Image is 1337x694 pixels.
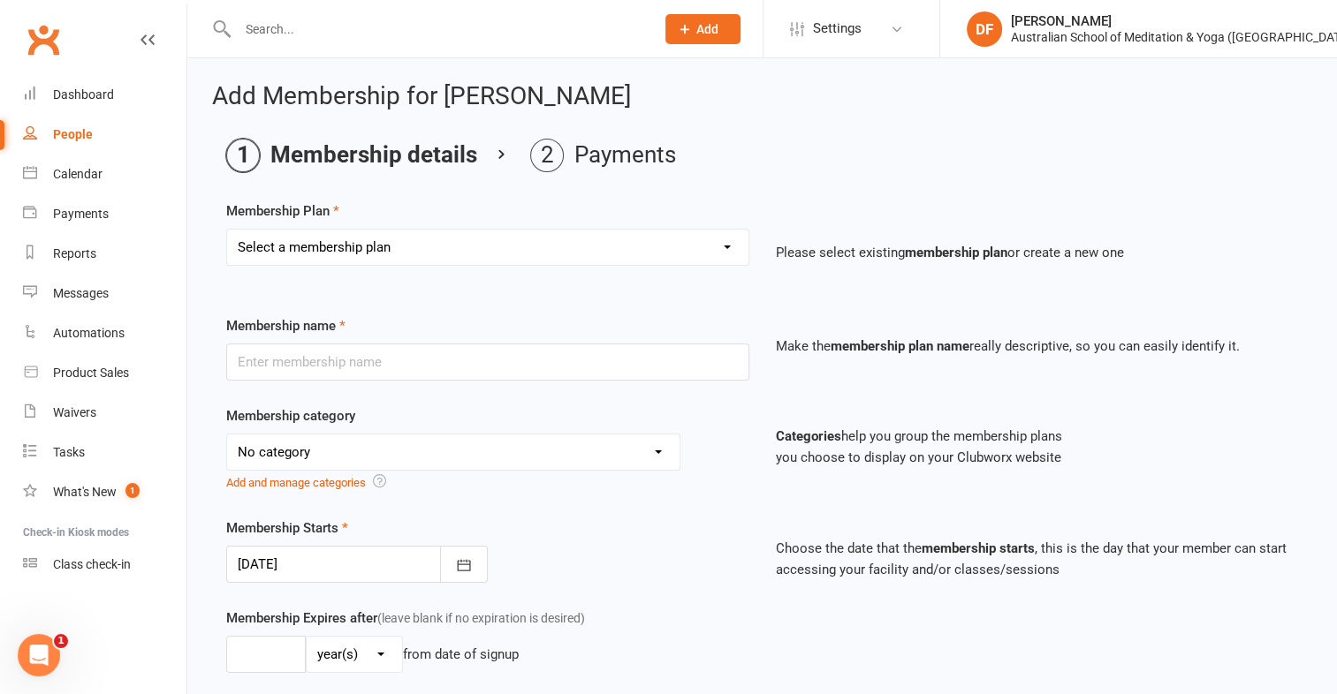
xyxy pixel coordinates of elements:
a: People [23,115,186,155]
div: What's New [53,485,117,499]
strong: membership starts [922,540,1035,556]
div: People [53,127,93,141]
label: Membership category [226,405,355,426]
div: Waivers [53,405,96,419]
div: Product Sales [53,366,129,380]
h2: Add Membership for [PERSON_NAME] [212,83,1312,110]
div: DF [967,11,1002,47]
span: Settings [813,9,862,49]
a: Dashboard [23,75,186,115]
span: Add [696,22,718,36]
label: Membership Expires after [226,607,585,629]
span: 1 [125,483,140,498]
label: Membership Starts [226,517,348,539]
a: Tasks [23,433,186,472]
p: Choose the date that the , this is the day that your member can start accessing your facility and... [776,538,1299,580]
div: Calendar [53,167,103,181]
a: Payments [23,194,186,234]
span: (leave blank if no expiration is desired) [377,611,585,625]
strong: membership plan [905,245,1007,260]
div: Payments [53,207,109,221]
a: Waivers [23,393,186,433]
strong: Categories [776,428,841,444]
div: Dashboard [53,87,114,102]
a: Product Sales [23,353,186,393]
p: Please select existing or create a new one [776,242,1299,263]
input: Search... [232,17,642,41]
strong: membership plan name [831,338,969,354]
div: from date of signup [403,644,519,665]
input: Enter membership name [226,343,749,381]
div: Reports [53,246,96,260]
div: Automations [53,326,125,340]
button: Add [665,14,741,44]
span: 1 [54,634,68,648]
a: Clubworx [21,18,65,62]
label: Membership name [226,315,346,336]
a: Reports [23,234,186,274]
p: help you group the membership plans you choose to display on your Clubworx website [776,426,1299,468]
a: Class kiosk mode [23,545,186,585]
li: Payments [530,139,676,172]
li: Membership details [226,139,477,172]
div: Class check-in [53,557,131,571]
p: Make the really descriptive, so you can easily identify it. [776,336,1299,357]
label: Membership Plan [226,200,339,222]
a: Add and manage categories [226,476,366,489]
a: Calendar [23,155,186,194]
div: Tasks [53,445,85,459]
a: What's New1 [23,472,186,512]
div: Messages [53,286,109,300]
a: Messages [23,274,186,313]
iframe: Intercom live chat [18,634,60,676]
a: Automations [23,313,186,353]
